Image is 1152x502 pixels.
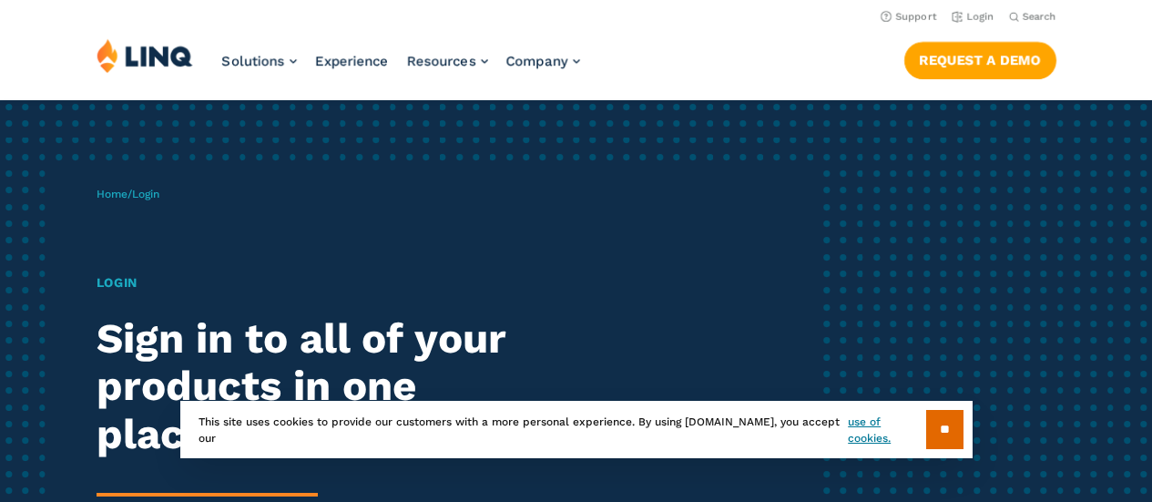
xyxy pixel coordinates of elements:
[407,53,476,69] span: Resources
[506,53,568,69] span: Company
[952,11,994,23] a: Login
[315,53,389,69] a: Experience
[1009,10,1056,24] button: Open Search Bar
[132,188,159,200] span: Login
[407,53,488,69] a: Resources
[506,53,580,69] a: Company
[97,273,540,292] h1: Login
[222,38,580,98] nav: Primary Navigation
[904,42,1056,78] a: Request a Demo
[222,53,285,69] span: Solutions
[881,11,937,23] a: Support
[97,188,127,200] a: Home
[848,414,925,446] a: use of cookies.
[222,53,297,69] a: Solutions
[904,38,1056,78] nav: Button Navigation
[97,188,159,200] span: /
[97,38,193,73] img: LINQ | K‑12 Software
[97,315,540,459] h2: Sign in to all of your products in one place.
[1023,11,1056,23] span: Search
[180,401,973,458] div: This site uses cookies to provide our customers with a more personal experience. By using [DOMAIN...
